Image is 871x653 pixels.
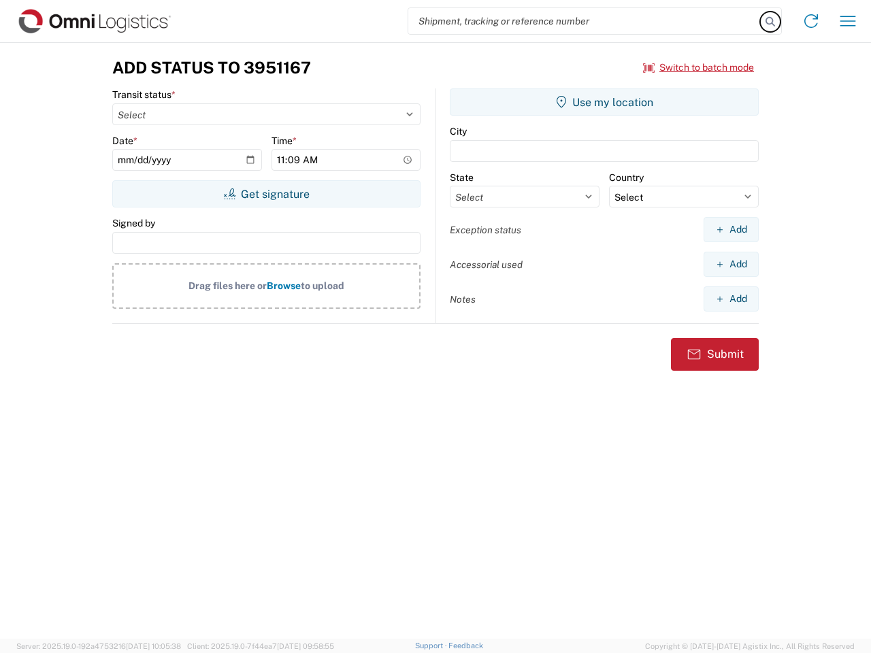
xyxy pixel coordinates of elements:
[415,641,449,650] a: Support
[112,88,176,101] label: Transit status
[188,280,267,291] span: Drag files here or
[16,642,181,650] span: Server: 2025.19.0-192a4753216
[704,252,759,277] button: Add
[126,642,181,650] span: [DATE] 10:05:38
[450,171,474,184] label: State
[704,286,759,312] button: Add
[645,640,855,652] span: Copyright © [DATE]-[DATE] Agistix Inc., All Rights Reserved
[267,280,301,291] span: Browse
[450,293,476,305] label: Notes
[450,125,467,137] label: City
[450,258,523,271] label: Accessorial used
[277,642,334,650] span: [DATE] 09:58:55
[408,8,761,34] input: Shipment, tracking or reference number
[671,338,759,371] button: Submit
[450,88,759,116] button: Use my location
[112,58,311,78] h3: Add Status to 3951167
[450,224,521,236] label: Exception status
[272,135,297,147] label: Time
[187,642,334,650] span: Client: 2025.19.0-7f44ea7
[112,135,137,147] label: Date
[643,56,754,79] button: Switch to batch mode
[301,280,344,291] span: to upload
[704,217,759,242] button: Add
[448,641,483,650] a: Feedback
[112,180,421,207] button: Get signature
[609,171,644,184] label: Country
[112,217,155,229] label: Signed by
